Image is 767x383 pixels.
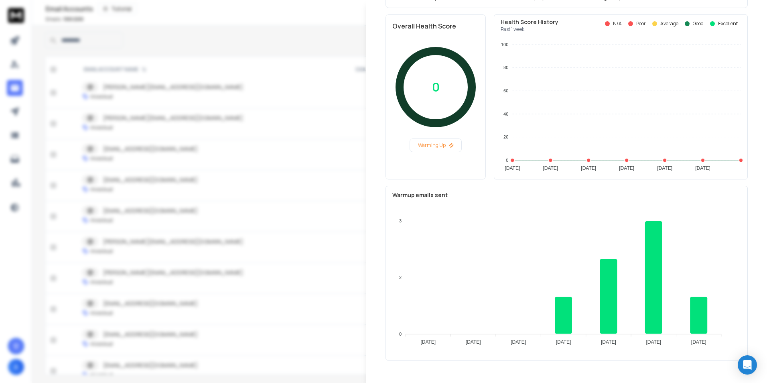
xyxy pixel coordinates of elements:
p: Warmup emails sent [392,191,741,199]
tspan: [DATE] [581,165,596,171]
div: Open Intercom Messenger [738,355,757,375]
tspan: [DATE] [691,339,706,345]
p: Health Score History [501,18,558,26]
tspan: [DATE] [420,339,436,345]
tspan: [DATE] [505,165,520,171]
tspan: [DATE] [657,165,672,171]
tspan: [DATE] [619,165,634,171]
tspan: 0 [399,332,402,336]
tspan: [DATE] [695,165,710,171]
tspan: [DATE] [556,339,571,345]
tspan: [DATE] [601,339,616,345]
tspan: [DATE] [466,339,481,345]
p: Excellent [718,20,738,27]
p: Good [693,20,704,27]
p: Warming Up [413,142,458,149]
tspan: 0 [506,158,508,163]
p: 0 [432,80,440,94]
tspan: [DATE] [543,165,558,171]
p: Past 1 week [501,26,558,33]
h2: Overall Health Score [392,21,479,31]
tspan: [DATE] [646,339,661,345]
tspan: 3 [399,218,402,223]
tspan: [DATE] [511,339,526,345]
p: Average [660,20,678,27]
tspan: 20 [503,134,508,139]
p: N/A [613,20,622,27]
tspan: 60 [503,88,508,93]
tspan: 100 [501,42,508,47]
tspan: 80 [503,65,508,70]
tspan: 2 [399,275,402,280]
tspan: 40 [503,112,508,116]
p: Poor [636,20,646,27]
